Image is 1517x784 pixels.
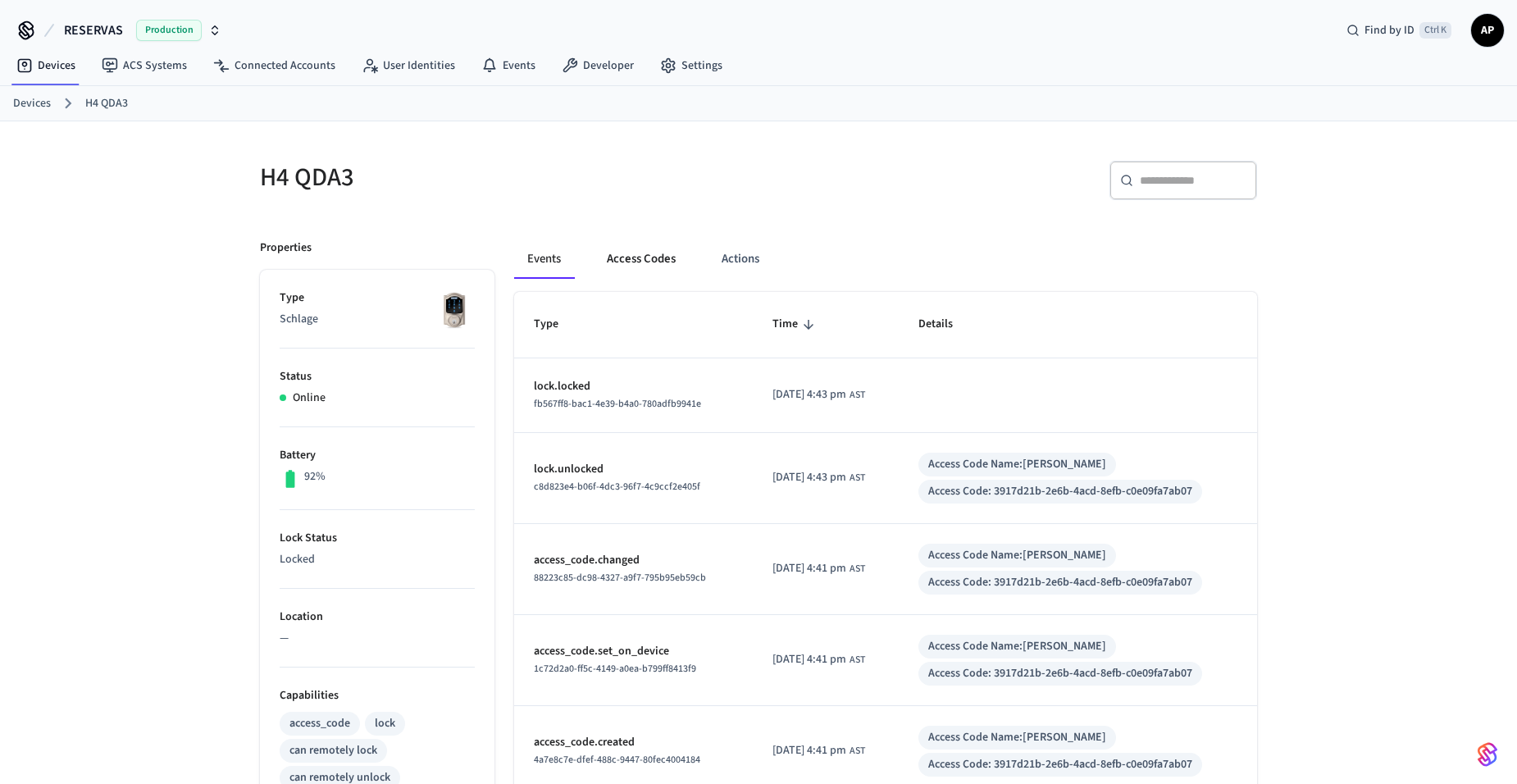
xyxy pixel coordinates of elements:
span: 1c72d2a0-ff5c-4149-a0ea-b799ff8413f9 [534,662,696,676]
a: Devices [3,51,89,80]
div: Access Code Name: [PERSON_NAME] [928,638,1106,655]
div: America/Santo_Domingo [772,651,865,668]
p: lock.unlocked [534,461,733,478]
a: Settings [647,51,736,80]
p: Battery [280,447,475,464]
a: H4 QDA3 [85,95,128,112]
a: Developer [549,51,647,80]
span: Find by ID [1364,22,1414,39]
p: Lock Status [280,530,475,547]
a: Events [468,51,549,80]
span: AP [1473,16,1502,45]
h5: H4 QDA3 [260,161,749,194]
span: Details [918,312,974,337]
p: Location [280,609,475,626]
div: America/Santo_Domingo [772,386,865,403]
p: access_code.created [534,734,733,751]
div: lock [375,715,395,732]
p: access_code.changed [534,552,733,569]
p: — [280,630,475,647]
div: Access Code Name: [PERSON_NAME] [928,456,1106,473]
span: fb567ff8-bac1-4e39-b4a0-780adfb9941e [534,397,701,411]
span: AST [850,562,865,577]
span: [DATE] 4:41 pm [772,651,846,668]
div: America/Santo_Domingo [772,560,865,577]
span: Production [136,20,202,41]
div: Access Code Name: [PERSON_NAME] [928,729,1106,746]
span: [DATE] 4:43 pm [772,386,846,403]
div: can remotely lock [289,742,377,759]
span: Ctrl K [1419,22,1451,39]
button: AP [1471,14,1504,47]
span: AST [850,388,865,403]
img: Schlage Sense Smart Deadbolt with Camelot Trim, Front [434,289,475,330]
div: Access Code: 3917d21b-2e6b-4acd-8efb-c0e09fa7ab07 [928,483,1192,500]
button: Actions [708,239,772,279]
span: [DATE] 4:41 pm [772,742,846,759]
span: Type [534,312,580,337]
span: Time [772,312,819,337]
span: AST [850,744,865,759]
a: ACS Systems [89,51,200,80]
div: Access Code: 3917d21b-2e6b-4acd-8efb-c0e09fa7ab07 [928,665,1192,682]
div: Access Code Name: [PERSON_NAME] [928,547,1106,564]
div: Access Code: 3917d21b-2e6b-4acd-8efb-c0e09fa7ab07 [928,756,1192,773]
span: AST [850,653,865,668]
button: Events [514,239,574,279]
div: ant example [514,239,1257,279]
p: Properties [260,239,312,257]
p: access_code.set_on_device [534,643,733,660]
p: Schlage [280,311,475,328]
a: User Identities [348,51,468,80]
p: Status [280,368,475,385]
span: AST [850,471,865,485]
div: America/Santo_Domingo [772,742,865,759]
span: 88223c85-dc98-4327-a9f7-795b95eb59cb [534,571,706,585]
p: Online [293,390,326,407]
img: SeamLogoGradient.69752ec5.svg [1478,741,1497,768]
div: Access Code: 3917d21b-2e6b-4acd-8efb-c0e09fa7ab07 [928,574,1192,591]
p: Locked [280,551,475,568]
a: Connected Accounts [200,51,348,80]
span: [DATE] 4:43 pm [772,469,846,486]
div: Find by IDCtrl K [1333,16,1465,45]
p: 92% [304,468,326,485]
a: Devices [13,95,51,112]
span: 4a7e8c7e-dfef-488c-9447-80fec4004184 [534,753,700,767]
div: America/Santo_Domingo [772,469,865,486]
span: RESERVAS [64,21,123,40]
div: access_code [289,715,350,732]
span: c8d823e4-b06f-4dc3-96f7-4c9ccf2e405f [534,480,700,494]
p: Capabilities [280,687,475,704]
p: lock.locked [534,378,733,395]
span: [DATE] 4:41 pm [772,560,846,577]
p: Type [280,289,475,307]
button: Access Codes [594,239,689,279]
